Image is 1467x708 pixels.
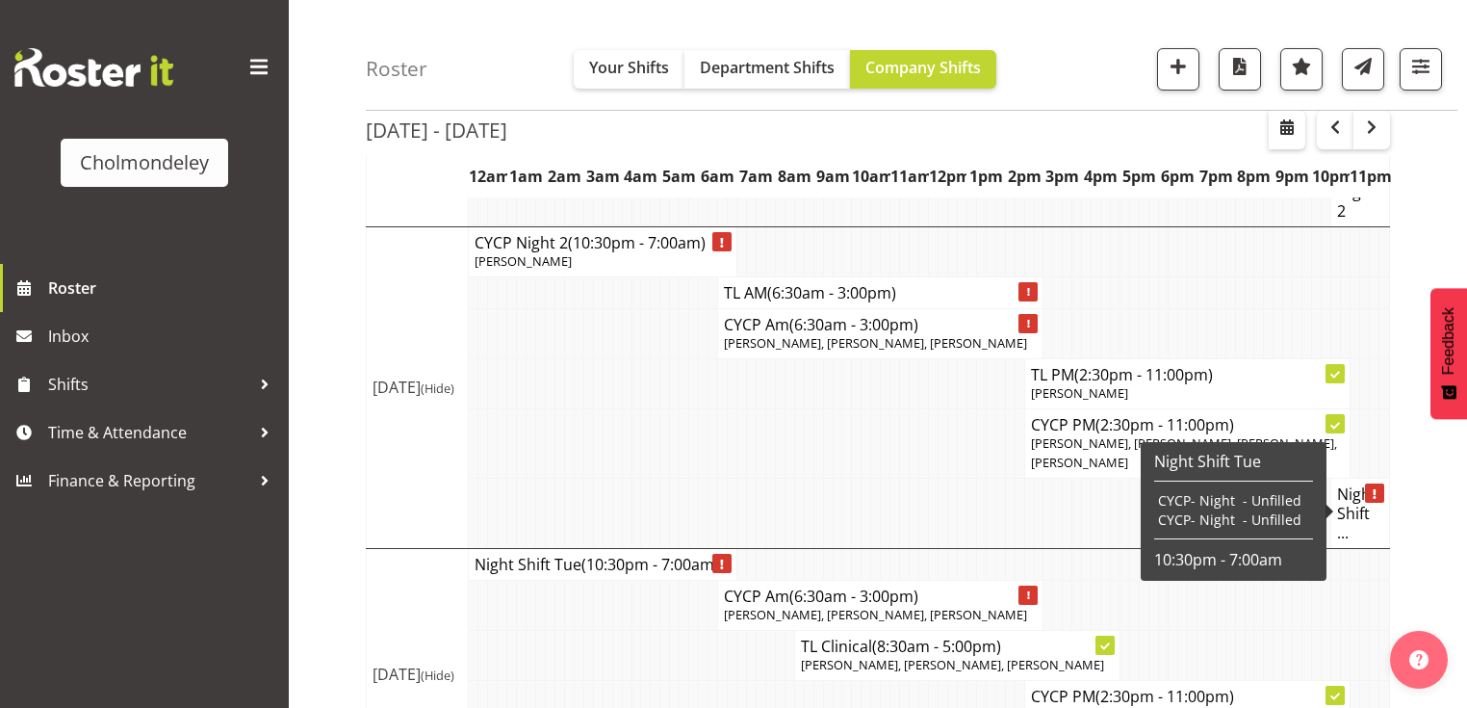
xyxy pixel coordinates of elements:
span: Company Shifts [865,57,981,78]
th: 2am [545,154,583,198]
span: (10:30pm - 7:00am) [581,554,719,575]
h4: CYCP Am [724,587,1037,606]
th: 4pm [1082,154,1120,198]
span: Your Shifts [589,57,669,78]
span: Feedback [1440,307,1457,375]
span: Department Shifts [700,57,835,78]
h4: CYCP Night 2 [1337,163,1383,221]
th: 1am [507,154,546,198]
span: (6:30am - 3:00pm) [789,314,918,335]
th: 3am [583,154,622,198]
span: Time & Attendance [48,418,250,447]
h4: CYCP Night 2 [475,233,731,252]
h4: Night Shift Tue [475,555,731,574]
span: Shifts [48,370,250,399]
span: [PERSON_NAME], [PERSON_NAME], [PERSON_NAME], [PERSON_NAME] [1031,434,1337,470]
th: 5am [660,154,699,198]
h4: CYCP PM [1031,415,1344,434]
span: (Hide) [421,380,454,397]
th: 12am [469,154,507,198]
th: 4am [622,154,660,198]
th: 5pm [1120,154,1159,198]
button: Select a specific date within the roster. [1269,111,1305,149]
th: 10pm [1312,154,1351,198]
p: 10:30pm - 7:00am [1154,549,1313,570]
th: 10am [852,154,890,198]
h4: CYCP PM [1031,687,1344,706]
th: 8am [775,154,813,198]
button: Department Shifts [684,50,850,89]
span: - Unfilled [1243,491,1301,510]
div: Cholmondeley [80,148,209,177]
h6: Night Shift Tue [1154,452,1313,471]
th: 6am [699,154,737,198]
button: Download a PDF of the roster according to the set date range. [1219,48,1261,91]
th: 11am [890,154,929,198]
th: 11pm [1350,154,1389,198]
span: [PERSON_NAME] [475,252,572,270]
span: Inbox [48,322,279,351]
th: 12pm [929,154,967,198]
span: [PERSON_NAME] [1031,384,1128,402]
img: help-xxl-2.png [1409,650,1428,669]
span: (6:30am - 3:00pm) [767,282,896,303]
span: (8:30am - 5:00pm) [872,636,1001,657]
th: 9am [813,154,852,198]
span: Roster [48,274,279,302]
button: Highlight an important date within the roster. [1280,48,1323,91]
span: (6:30am - 3:00pm) [789,586,918,607]
h4: Roster [366,58,427,80]
button: Feedback - Show survey [1430,288,1467,419]
th: 9pm [1274,154,1312,198]
th: 2pm [1005,154,1043,198]
td: CYCP- Night [1154,511,1239,530]
th: 6pm [1158,154,1197,198]
button: Filter Shifts [1400,48,1442,91]
button: Your Shifts [574,50,684,89]
span: (10:30pm - 7:00am) [568,232,706,253]
h4: Night Shift ... [1337,485,1383,542]
span: (2:30pm - 11:00pm) [1074,364,1213,385]
h4: CYCP Am [724,315,1037,334]
th: 8pm [1235,154,1274,198]
img: Rosterit website logo [14,48,173,87]
span: - Unfilled [1243,511,1301,529]
button: Send a list of all shifts for the selected filtered period to all rostered employees. [1342,48,1384,91]
th: 7am [736,154,775,198]
th: 7pm [1197,154,1235,198]
span: (2:30pm - 11:00pm) [1095,414,1234,435]
span: (Hide) [421,667,454,684]
td: CYCP- Night [1154,491,1239,511]
td: [DATE] [367,226,469,548]
span: (2:30pm - 11:00pm) [1095,686,1234,707]
h2: [DATE] - [DATE] [366,118,507,143]
span: [PERSON_NAME], [PERSON_NAME], [PERSON_NAME] [724,606,1027,623]
span: [PERSON_NAME], [PERSON_NAME], [PERSON_NAME] [801,656,1104,673]
th: 1pm [966,154,1005,198]
span: [PERSON_NAME], [PERSON_NAME], [PERSON_NAME] [724,334,1027,352]
h4: TL PM [1031,365,1344,384]
h4: TL Clinical [801,637,1114,656]
button: Company Shifts [850,50,996,89]
span: Finance & Reporting [48,466,250,495]
button: Add a new shift [1157,48,1199,91]
h4: TL AM [724,283,1037,302]
th: 3pm [1043,154,1082,198]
